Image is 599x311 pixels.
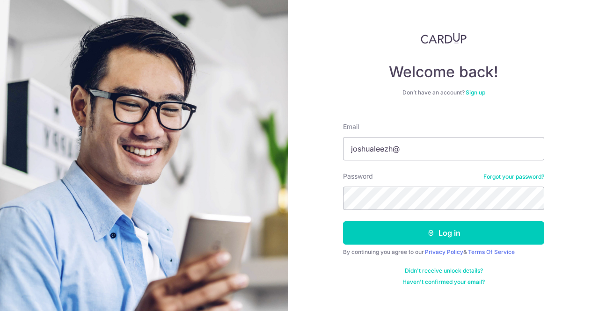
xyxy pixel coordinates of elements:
[343,137,544,160] input: Enter your Email
[343,221,544,245] button: Log in
[343,248,544,256] div: By continuing you agree to our &
[343,89,544,96] div: Don’t have an account?
[425,248,463,255] a: Privacy Policy
[466,89,485,96] a: Sign up
[483,173,544,181] a: Forgot your password?
[421,33,467,44] img: CardUp Logo
[343,63,544,81] h4: Welcome back!
[343,172,373,181] label: Password
[468,248,515,255] a: Terms Of Service
[343,122,359,131] label: Email
[402,278,485,286] a: Haven't confirmed your email?
[405,267,483,275] a: Didn't receive unlock details?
